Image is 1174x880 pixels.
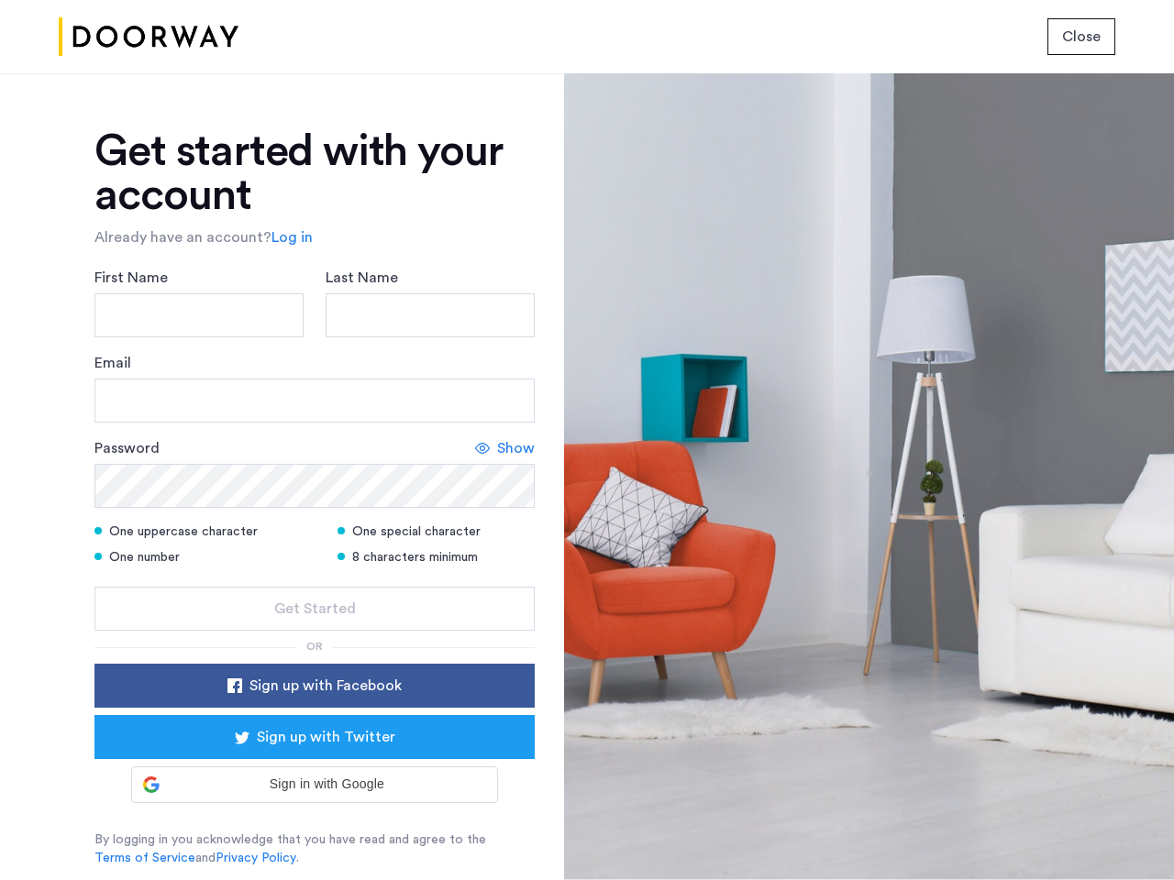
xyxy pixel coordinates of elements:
button: button [94,587,535,631]
div: One special character [338,522,535,541]
div: One number [94,548,315,566]
img: logo [59,3,238,71]
a: Log in [271,226,313,248]
h1: Get started with your account [94,129,535,217]
p: By logging in you acknowledge that you have read and agree to the and . [94,830,535,867]
span: or [306,641,323,652]
span: Show [497,437,535,459]
button: button [94,715,535,759]
span: Close [1062,26,1101,48]
label: Email [94,352,131,374]
span: Sign in with Google [167,775,486,794]
label: First Name [94,267,168,289]
div: Sign in with Google [131,766,498,803]
button: button [94,664,535,708]
label: Password [94,437,160,459]
a: Privacy Policy [216,849,296,867]
span: Get Started [274,598,356,620]
span: Sign up with Twitter [257,726,395,748]
div: One uppercase character [94,522,315,541]
a: Terms of Service [94,849,195,867]
button: button [1047,18,1115,55]
span: Already have an account? [94,230,271,245]
div: 8 characters minimum [338,548,535,566]
span: Sign up with Facebook [249,675,402,697]
label: Last Name [326,267,398,289]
